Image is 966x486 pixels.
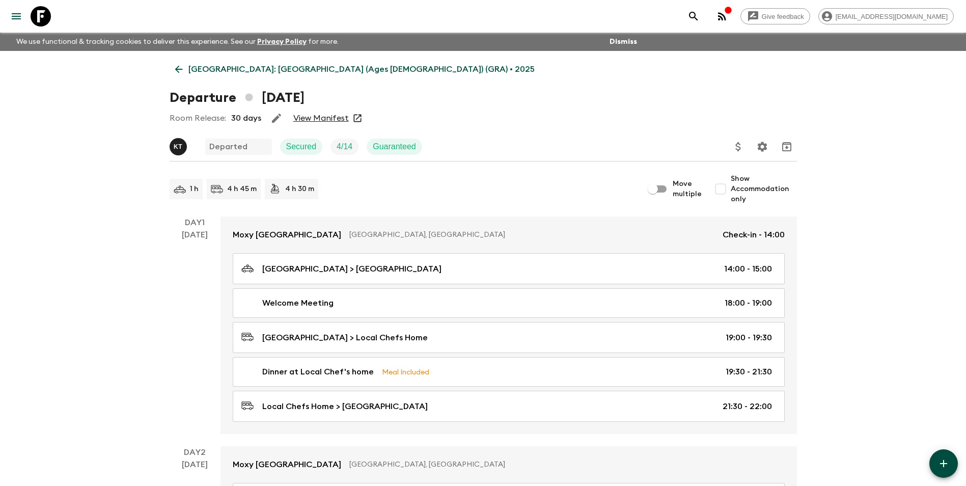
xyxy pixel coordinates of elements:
[170,59,540,79] a: [GEOGRAPHIC_DATA]: [GEOGRAPHIC_DATA] (Ages [DEMOGRAPHIC_DATA]) (GRA) • 2025
[830,13,953,20] span: [EMAIL_ADDRESS][DOMAIN_NAME]
[227,184,257,194] p: 4 h 45 m
[293,113,349,123] a: View Manifest
[233,357,785,387] a: Dinner at Local Chef's homeMeal Included19:30 - 21:30
[262,400,428,413] p: Local Chefs Home > [GEOGRAPHIC_DATA]
[12,33,343,51] p: We use functional & tracking cookies to deliver this experience. See our for more.
[182,229,208,434] div: [DATE]
[740,8,810,24] a: Give feedback
[725,297,772,309] p: 18:00 - 19:00
[220,446,797,483] a: Moxy [GEOGRAPHIC_DATA][GEOGRAPHIC_DATA], [GEOGRAPHIC_DATA]
[286,141,317,153] p: Secured
[262,332,428,344] p: [GEOGRAPHIC_DATA] > Local Chefs Home
[349,230,714,240] p: [GEOGRAPHIC_DATA], [GEOGRAPHIC_DATA]
[231,112,261,124] p: 30 days
[726,366,772,378] p: 19:30 - 21:30
[170,112,226,124] p: Room Release:
[262,366,374,378] p: Dinner at Local Chef's home
[170,446,220,458] p: Day 2
[233,458,341,471] p: Moxy [GEOGRAPHIC_DATA]
[170,141,189,149] span: Kostantinos Tsaousis
[233,229,341,241] p: Moxy [GEOGRAPHIC_DATA]
[6,6,26,26] button: menu
[209,141,247,153] p: Departed
[673,179,702,199] span: Move multiple
[723,229,785,241] p: Check-in - 14:00
[726,332,772,344] p: 19:00 - 19:30
[233,288,785,318] a: Welcome Meeting18:00 - 19:00
[752,137,772,157] button: Settings
[220,217,797,253] a: Moxy [GEOGRAPHIC_DATA][GEOGRAPHIC_DATA], [GEOGRAPHIC_DATA]Check-in - 14:00
[257,38,307,45] a: Privacy Policy
[756,13,810,20] span: Give feedback
[777,137,797,157] button: Archive (Completed, Cancelled or Unsynced Departures only)
[337,141,352,153] p: 4 / 14
[728,137,749,157] button: Update Price, Early Bird Discount and Costs
[349,460,777,470] p: [GEOGRAPHIC_DATA], [GEOGRAPHIC_DATA]
[280,139,323,155] div: Secured
[723,400,772,413] p: 21:30 - 22:00
[683,6,704,26] button: search adventures
[373,141,416,153] p: Guaranteed
[382,366,429,377] p: Meal Included
[170,88,305,108] h1: Departure [DATE]
[285,184,314,194] p: 4 h 30 m
[607,35,640,49] button: Dismiss
[188,63,535,75] p: [GEOGRAPHIC_DATA]: [GEOGRAPHIC_DATA] (Ages [DEMOGRAPHIC_DATA]) (GRA) • 2025
[731,174,797,204] span: Show Accommodation only
[190,184,199,194] p: 1 h
[170,217,220,229] p: Day 1
[233,322,785,353] a: [GEOGRAPHIC_DATA] > Local Chefs Home19:00 - 19:30
[262,263,441,275] p: [GEOGRAPHIC_DATA] > [GEOGRAPHIC_DATA]
[818,8,954,24] div: [EMAIL_ADDRESS][DOMAIN_NAME]
[233,253,785,284] a: [GEOGRAPHIC_DATA] > [GEOGRAPHIC_DATA]14:00 - 15:00
[330,139,358,155] div: Trip Fill
[262,297,334,309] p: Welcome Meeting
[724,263,772,275] p: 14:00 - 15:00
[233,391,785,422] a: Local Chefs Home > [GEOGRAPHIC_DATA]21:30 - 22:00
